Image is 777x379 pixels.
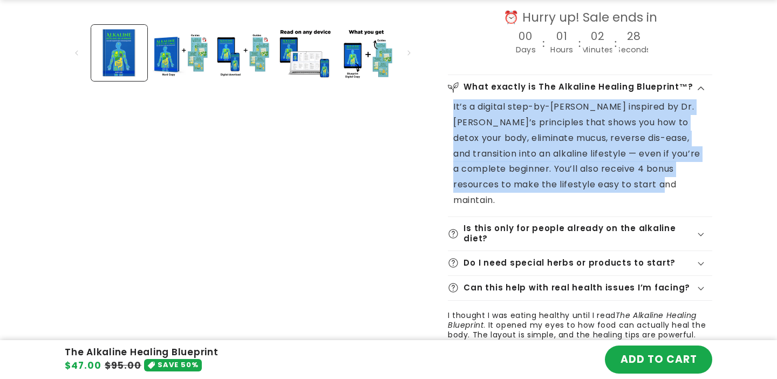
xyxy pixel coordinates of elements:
h4: 02 [591,30,605,42]
span: SAVE 50% [158,359,199,371]
button: Load image 1 in gallery view [91,25,147,81]
div: Days [516,42,536,58]
button: ADD TO CART [605,346,712,374]
button: Load image 3 in gallery view [215,25,271,81]
button: Slide right [397,41,421,65]
h2: Is this only for people already on the alkaline diet? [464,224,696,243]
h4: The Alkaline Healing Blueprint [65,347,219,358]
div: Hours [550,42,573,58]
button: Load image 5 in gallery view [338,25,394,81]
h2: Can this help with real health issues I’m facing? [464,283,690,293]
button: Load image 2 in gallery view [153,25,209,81]
div: : [578,32,582,56]
div: Seconds [617,42,651,58]
div: ⏰ Hurry up! Sale ends in [485,10,676,26]
summary: What exactly is The Alkaline Healing Blueprint™? [448,75,712,99]
button: Load image 4 in gallery view [276,25,332,81]
h4: 28 [628,30,641,42]
h4: 01 [557,30,567,42]
div: Minutes [582,42,614,58]
div: : [542,32,546,56]
summary: Can this help with real health issues I’m facing? [448,276,712,300]
slideshow-component: Customer reviews [448,310,712,368]
button: Slide left [65,41,88,65]
span: $47.00 [65,359,101,373]
s: $95.00 [105,359,141,373]
p: It’s a digital step-by-[PERSON_NAME] inspired by Dr. [PERSON_NAME]’s principles that shows you ho... [453,99,707,208]
h2: Do I need special herbs or products to start? [464,258,676,268]
summary: Do I need special herbs or products to start? [448,251,712,275]
h4: 00 [519,30,533,42]
div: : [615,32,618,56]
h2: What exactly is The Alkaline Healing Blueprint™? [464,82,693,92]
summary: Is this only for people already on the alkaline diet? [448,217,712,251]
